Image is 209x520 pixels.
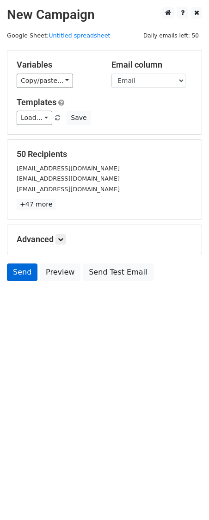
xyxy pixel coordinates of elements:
[17,175,120,182] small: [EMAIL_ADDRESS][DOMAIN_NAME]
[67,111,91,125] button: Save
[17,234,192,244] h5: Advanced
[140,32,202,39] a: Daily emails left: 50
[40,263,80,281] a: Preview
[17,149,192,159] h5: 50 Recipients
[7,263,37,281] a: Send
[17,74,73,88] a: Copy/paste...
[17,60,98,70] h5: Variables
[49,32,110,39] a: Untitled spreadsheet
[17,186,120,193] small: [EMAIL_ADDRESS][DOMAIN_NAME]
[111,60,192,70] h5: Email column
[7,32,111,39] small: Google Sheet:
[140,31,202,41] span: Daily emails left: 50
[17,165,120,172] small: [EMAIL_ADDRESS][DOMAIN_NAME]
[83,263,153,281] a: Send Test Email
[7,7,202,23] h2: New Campaign
[17,199,55,210] a: +47 more
[17,111,52,125] a: Load...
[163,476,209,520] iframe: Chat Widget
[17,97,56,107] a: Templates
